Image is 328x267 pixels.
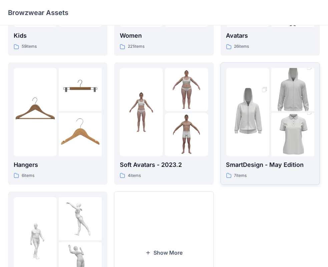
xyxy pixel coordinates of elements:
img: folder 1 [226,80,269,145]
p: Kids [14,31,102,40]
p: Avatars [226,31,314,40]
p: SmartDesign - May Edition [226,160,314,170]
img: folder 1 [14,90,57,133]
p: 26 items [234,43,249,50]
p: Hangers [14,160,102,170]
a: folder 1folder 2folder 3Hangers6items [8,62,107,185]
p: 7 items [234,172,247,179]
a: folder 1folder 2folder 3SmartDesign - May Edition7items [221,62,320,185]
p: 4 items [128,172,141,179]
img: folder 2 [271,57,314,122]
img: folder 3 [59,113,102,156]
p: 59 items [22,43,37,50]
img: folder 2 [165,68,208,111]
p: 221 items [128,43,144,50]
p: 6 items [22,172,34,179]
p: Women [120,31,208,40]
img: folder 3 [271,102,314,167]
p: Soft Avatars - 2023.2 [120,160,208,170]
img: folder 1 [120,90,163,133]
img: folder 2 [59,68,102,111]
p: Browzwear Assets [8,8,68,17]
img: folder 1 [14,220,57,263]
img: folder 3 [165,113,208,156]
a: folder 1folder 2folder 3Soft Avatars - 2023.24items [114,62,214,185]
img: folder 2 [59,197,102,240]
